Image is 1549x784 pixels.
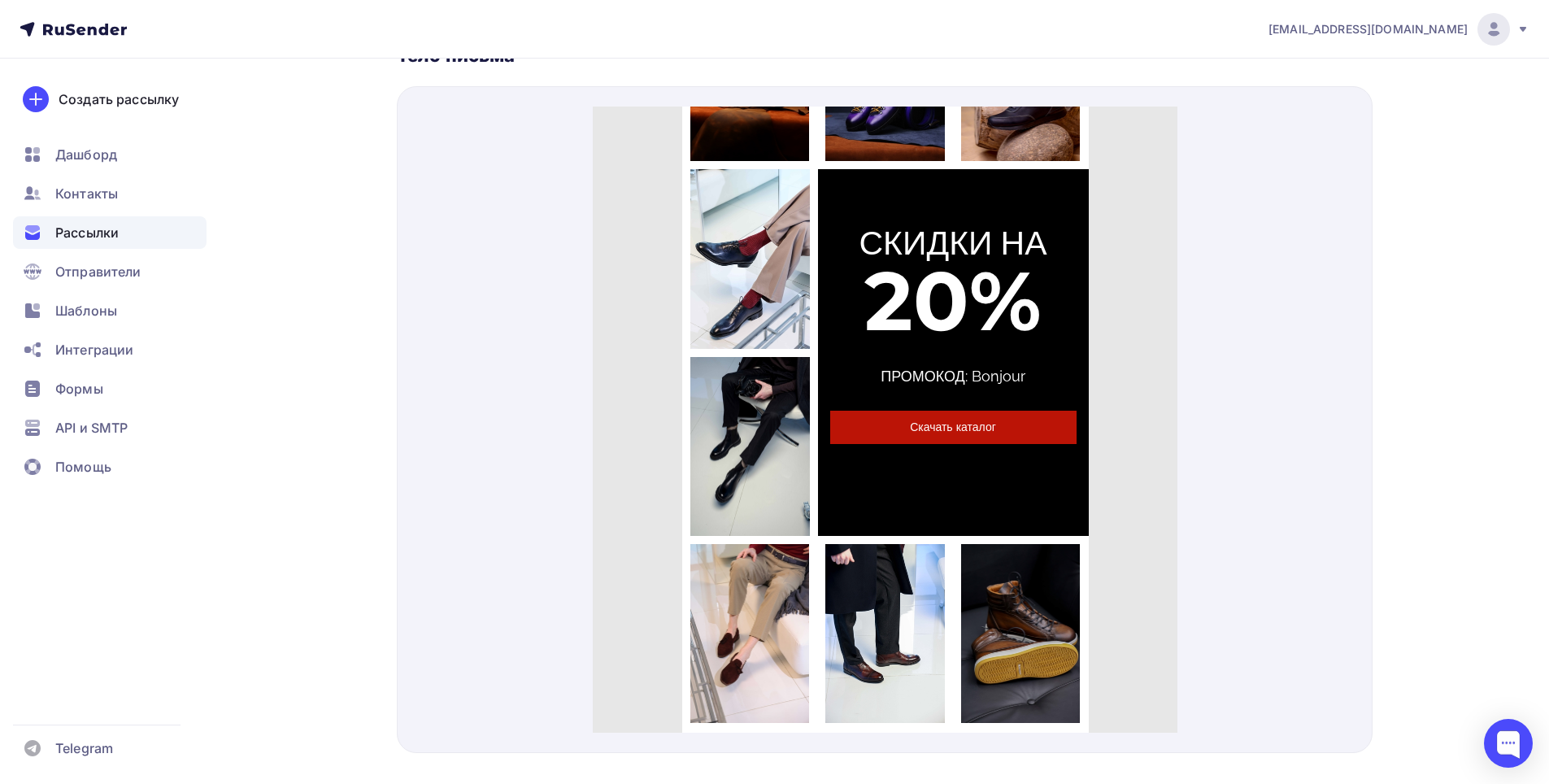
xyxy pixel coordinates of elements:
[55,418,128,438] span: API и SMTP
[55,262,141,281] span: Отправители
[55,340,133,359] span: Интеграции
[237,304,484,338] a: Скачать каталог
[55,379,103,399] span: Формы
[55,457,111,477] span: Помощь
[13,372,207,405] a: Формы
[98,63,217,242] img: Одежда
[55,145,117,164] span: Дашборд
[13,216,207,249] a: Рассылки
[288,261,433,278] span: ПРОМОКОД: Bonjour
[55,184,118,203] span: Контакты
[13,138,207,171] a: Дашборд
[55,738,113,758] span: Telegram
[55,301,117,320] span: Шаблоны
[368,438,488,616] img: Одежда
[13,177,207,210] a: Контакты
[98,250,217,430] img: Одежда
[59,89,179,109] div: Создать рассылку
[55,223,119,242] span: Рассылки
[13,294,207,327] a: Шаблоны
[272,144,449,244] span: 20%
[1268,13,1529,46] a: [EMAIL_ADDRESS][DOMAIN_NAME]
[98,438,217,616] img: Одежда
[233,438,352,616] img: Одежда
[1268,21,1468,37] span: [EMAIL_ADDRESS][DOMAIN_NAME]
[266,116,454,156] span: СКИДКИ НА
[13,255,207,288] a: Отправители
